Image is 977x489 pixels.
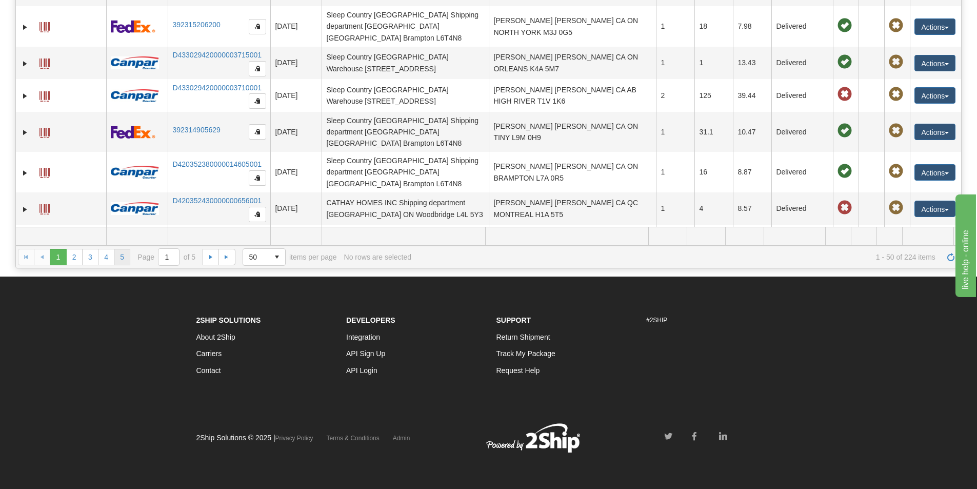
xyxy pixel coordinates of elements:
td: [PERSON_NAME] [PERSON_NAME] CA ON ORLEANS K4A 5M7 [489,47,656,80]
td: 1 [656,112,694,152]
a: Privacy Policy [275,435,313,442]
a: Label [39,17,50,34]
a: Label [39,87,50,103]
span: Pickup Not Assigned [889,18,903,33]
a: Integration [346,333,380,341]
a: D420352430000000656001 [172,197,262,205]
a: Admin [393,435,410,442]
a: Label [39,200,50,216]
button: Copy to clipboard [249,19,266,34]
td: Sleep Country [GEOGRAPHIC_DATA] Warehouse [STREET_ADDRESS] [322,79,489,112]
div: No rows are selected [344,253,412,261]
a: D420352380000014605001 [172,160,262,168]
td: Delivered [771,152,833,192]
td: Delivered [771,79,833,112]
td: 8.87 [733,152,771,192]
td: 1 [656,152,694,192]
span: items per page [243,248,337,266]
span: On time [838,164,852,179]
td: 1 [656,47,694,80]
strong: 2Ship Solutions [196,316,261,324]
button: Actions [914,201,955,217]
td: [DATE] [270,192,322,225]
td: 31.1 [694,112,733,152]
a: Expand [20,127,30,138]
td: Delivered [771,225,833,265]
span: Pickup Not Assigned [889,55,903,69]
td: 1 [656,6,694,46]
td: [DATE] [270,225,322,265]
button: Copy to clipboard [249,124,266,140]
td: Sleep Country [GEOGRAPHIC_DATA] Shipping department [GEOGRAPHIC_DATA] [GEOGRAPHIC_DATA] Brampton ... [322,112,489,152]
span: Page sizes drop down [243,248,286,266]
td: 10.47 [733,112,771,152]
img: 14 - Canpar [111,166,159,179]
a: Expand [20,58,30,69]
td: 2 [656,79,694,112]
div: live help - online [8,6,95,18]
a: Expand [20,204,30,214]
a: 3 [82,249,98,265]
img: 14 - Canpar [111,56,159,69]
td: Sleep Country [GEOGRAPHIC_DATA] Shipping department [GEOGRAPHIC_DATA] [GEOGRAPHIC_DATA] Brampton ... [322,152,489,192]
strong: Support [496,316,531,324]
span: Page 1 [50,249,66,265]
button: Copy to clipboard [249,207,266,222]
a: 392315206200 [172,21,220,29]
a: Expand [20,22,30,32]
button: Actions [914,124,955,140]
a: Go to the last page [218,249,235,265]
td: Sleep Country [GEOGRAPHIC_DATA] Shipping department [GEOGRAPHIC_DATA] [GEOGRAPHIC_DATA] Brampton ... [322,225,489,265]
img: 2 - FedEx Express® [111,126,155,139]
button: Actions [914,87,955,104]
td: 53.5 [733,225,771,265]
td: [DATE] [270,79,322,112]
td: 7.98 [733,6,771,46]
td: [DATE] [270,47,322,80]
button: Copy to clipboard [249,93,266,109]
a: Track My Package [496,349,555,358]
a: 5 [114,249,130,265]
span: Late [838,201,852,215]
button: Actions [914,55,955,71]
td: [PERSON_NAME] [PERSON_NAME] CA ON TINY L9M 0H9 [489,112,656,152]
td: Delivered [771,192,833,225]
span: 2Ship Solutions © 2025 | [196,434,313,442]
td: [PERSON_NAME] [PERSON_NAME] CA ON NORTH YORK M3J 0G5 [489,6,656,46]
a: API Login [346,366,377,375]
a: D433029420000003710001 [172,84,262,92]
td: [PERSON_NAME] [PERSON_NAME] CA QC MONTREAL H1A 5T5 [489,192,656,225]
button: Actions [914,164,955,181]
td: [DATE] [270,6,322,46]
a: Go to the next page [203,249,219,265]
a: Refresh [943,249,959,265]
a: 392314905629 [172,126,220,134]
span: 1 - 50 of 224 items [418,253,935,261]
td: [PERSON_NAME] [PERSON_NAME] CA AB HIGH RIVER T1V 1K6 [489,79,656,112]
span: Late [838,87,852,102]
td: 3 [656,225,694,265]
a: Terms & Conditions [327,435,380,442]
a: Expand [20,91,30,101]
span: Pickup Not Assigned [889,87,903,102]
td: CATHAY HOMES INC Shipping department [GEOGRAPHIC_DATA] ON Woodbridge L4L 5Y3 [322,192,489,225]
span: Pickup Not Assigned [889,164,903,179]
td: 1 [694,47,733,80]
td: [DATE] [270,112,322,152]
a: Contact [196,366,221,375]
button: Actions [914,18,955,35]
td: Delivered [771,47,833,80]
td: 13.43 [733,47,771,80]
td: [PERSON_NAME] [PERSON_NAME] CA ON BRAMPTON L7A 0R5 [489,152,656,192]
button: Copy to clipboard [249,170,266,186]
span: On time [838,18,852,33]
h6: #2SHIP [646,317,781,324]
a: About 2Ship [196,333,235,341]
img: 2 - FedEx Express® [111,20,155,33]
a: Expand [20,168,30,178]
a: Label [39,54,50,70]
a: 4 [98,249,114,265]
a: Label [39,163,50,180]
td: 125 [694,79,733,112]
iframe: chat widget [953,192,976,297]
